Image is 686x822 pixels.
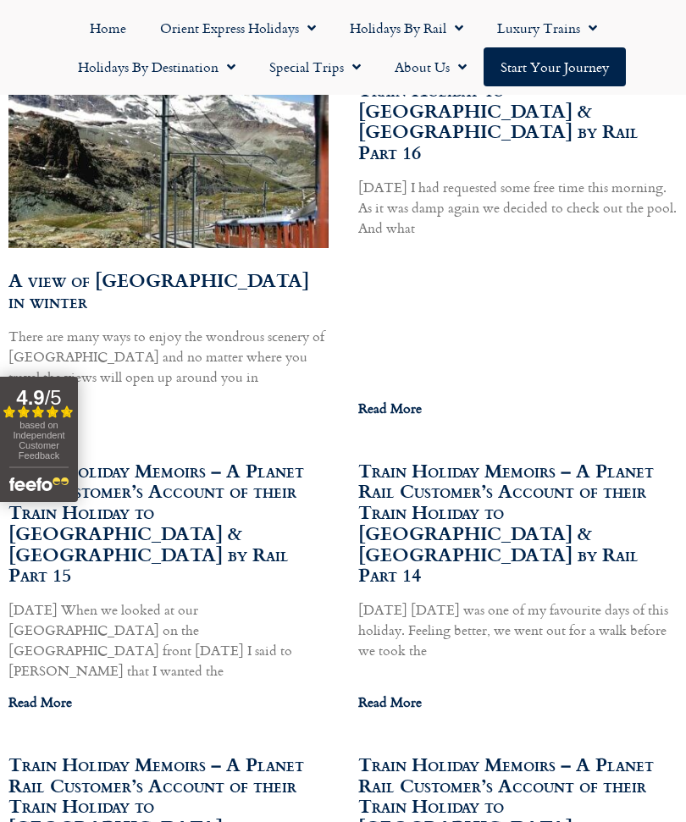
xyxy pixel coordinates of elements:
a: Home [73,8,143,47]
a: Holidays by Destination [61,47,252,86]
a: Orient Express Holidays [143,8,333,47]
a: Train Holiday Memoirs – A Planet Rail Customer’s Account of their Train Holiday to [GEOGRAPHIC_DA... [8,456,304,589]
a: A view of [GEOGRAPHIC_DATA] in winter [8,266,309,315]
a: Train Holiday Memoirs – A Planet Rail Customer’s Account of their Train Holiday to [GEOGRAPHIC_DA... [358,33,654,166]
a: Read more about Train Holiday Memoirs – A Planet Rail Customer’s Account of their Train Holiday t... [358,398,422,418]
a: Luxury Trains [480,8,614,47]
a: Start your Journey [484,47,626,86]
a: Read more about Train Holiday Memoirs – A Planet Rail Customer’s Account of their Train Holiday t... [8,692,72,712]
p: [DATE] When we looked at our [GEOGRAPHIC_DATA] on the [GEOGRAPHIC_DATA] front [DATE] I said to [P... [8,599,329,681]
a: Special Trips [252,47,378,86]
p: [DATE] I had requested some free time this morning. As it was damp again we decided to check out ... [358,177,678,238]
a: Read more about Train Holiday Memoirs – A Planet Rail Customer’s Account of their Train Holiday t... [358,692,422,712]
a: About Us [378,47,484,86]
a: Holidays by Rail [333,8,480,47]
a: Train Holiday Memoirs – A Planet Rail Customer’s Account of their Train Holiday to [GEOGRAPHIC_DA... [358,456,654,589]
p: There are many ways to enjoy the wondrous scenery of [GEOGRAPHIC_DATA] and no matter where you tr... [8,326,329,387]
nav: Menu [8,8,678,86]
p: [DATE] [DATE] was one of my favourite days of this holiday. Feeling better, we went out for a wal... [358,599,678,660]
